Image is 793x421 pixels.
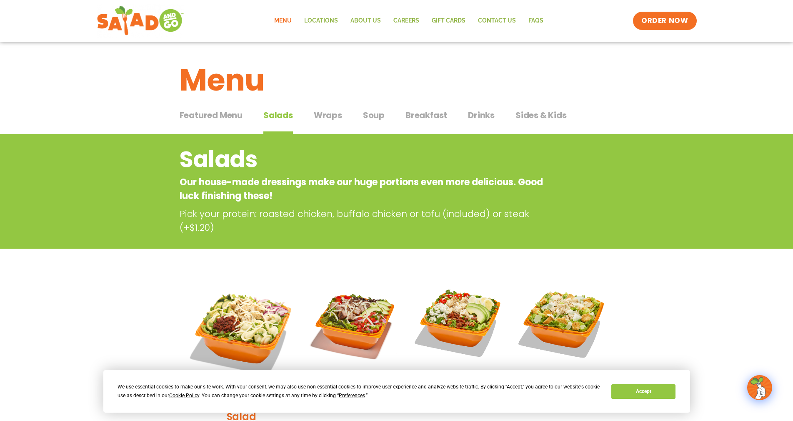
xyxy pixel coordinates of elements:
img: Product photo for Caesar Salad [516,277,607,368]
span: Wraps [314,109,342,121]
a: ORDER NOW [633,12,696,30]
div: Tabbed content [180,106,614,134]
img: Product photo for Fajita Salad [309,277,400,368]
a: Locations [298,11,344,30]
img: Product photo for Tuscan Summer Salad [186,277,297,388]
img: wpChatIcon [748,376,771,399]
a: Contact Us [472,11,522,30]
p: Our house-made dressings make our huge portions even more delicious. Good luck finishing these! [180,175,547,203]
div: Cookie Consent Prompt [103,370,690,413]
span: Breakfast [405,109,447,121]
a: About Us [344,11,387,30]
span: ORDER NOW [641,16,688,26]
button: Accept [611,384,675,399]
span: Preferences [339,393,365,398]
span: Salads [263,109,293,121]
span: Featured Menu [180,109,243,121]
span: Cookie Policy [169,393,199,398]
nav: Menu [268,11,550,30]
a: Careers [387,11,425,30]
span: Drinks [468,109,495,121]
a: GIFT CARDS [425,11,472,30]
img: Product photo for Cobb Salad [413,277,504,368]
h1: Menu [180,58,614,103]
div: We use essential cookies to make our site work. With your consent, we may also use non-essential ... [118,383,601,400]
a: FAQs [522,11,550,30]
h2: Salads [180,143,547,176]
span: Soup [363,109,385,121]
span: Sides & Kids [515,109,567,121]
p: Pick your protein: roasted chicken, buffalo chicken or tofu (included) or steak (+$1.20) [180,207,550,234]
a: Menu [268,11,298,30]
img: new-SAG-logo-768×292 [97,4,185,38]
